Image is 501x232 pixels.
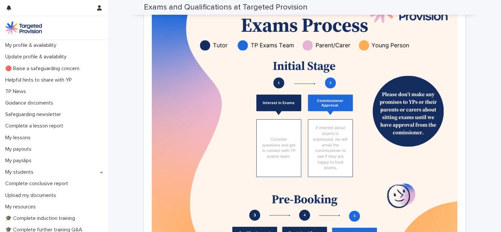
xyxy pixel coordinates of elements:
[3,204,41,210] p: My resources
[3,146,37,152] p: My payouts
[3,135,36,141] p: My lessons
[3,111,66,118] p: Safeguarding newsletter
[3,123,69,129] p: Complete a lesson report
[3,42,62,48] p: My profile & availability
[144,3,308,12] h2: Exams and Qualifications at Targeted Provision
[3,77,77,83] p: Helpful hints to share with YP
[3,215,80,222] p: 🎓 Complete induction training
[3,192,61,199] p: Upload my documents
[3,66,85,72] p: 🔴 Raise a safeguarding concern
[3,169,39,175] p: My students
[3,100,58,106] p: Guidance documents
[5,21,42,34] img: M5nRWzHhSzIhMunXDL62
[3,158,37,164] p: My payslips
[3,181,73,187] p: Complete conclusive report
[3,88,31,95] p: TP News
[3,54,72,60] p: Update profile & availability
